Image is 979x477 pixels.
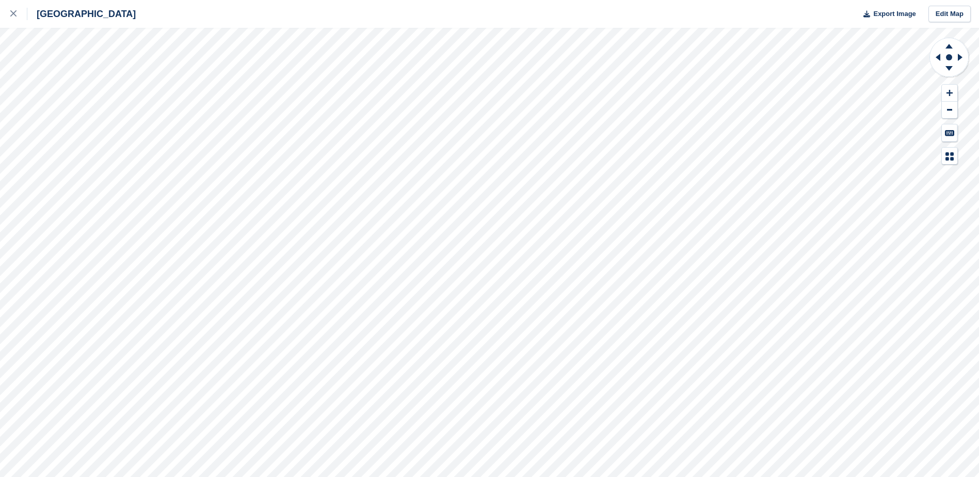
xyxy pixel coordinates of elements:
a: Edit Map [928,6,971,23]
span: Export Image [873,9,916,19]
button: Keyboard Shortcuts [942,124,957,141]
button: Zoom Out [942,102,957,119]
button: Map Legend [942,148,957,165]
button: Zoom In [942,85,957,102]
button: Export Image [857,6,916,23]
div: [GEOGRAPHIC_DATA] [27,8,136,20]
